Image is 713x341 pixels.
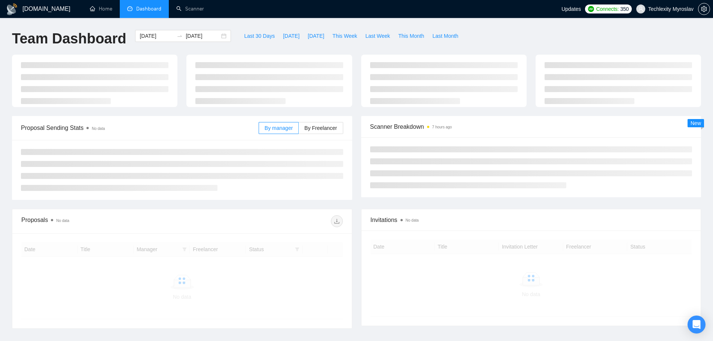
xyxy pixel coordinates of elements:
span: to [177,33,183,39]
span: This Month [398,32,424,40]
div: Open Intercom Messenger [688,316,706,334]
span: By Freelancer [304,125,337,131]
button: Last Week [361,30,394,42]
span: [DATE] [308,32,324,40]
span: [DATE] [283,32,299,40]
span: user [638,6,643,12]
span: Invitations [371,215,692,225]
span: This Week [332,32,357,40]
button: [DATE] [304,30,328,42]
button: Last Month [428,30,462,42]
input: Start date [140,32,174,40]
input: End date [186,32,220,40]
span: By manager [265,125,293,131]
span: Scanner Breakdown [370,122,692,131]
button: [DATE] [279,30,304,42]
h1: Team Dashboard [12,30,126,48]
span: dashboard [127,6,132,11]
span: setting [698,6,710,12]
button: setting [698,3,710,15]
button: This Month [394,30,428,42]
span: swap-right [177,33,183,39]
span: 350 [620,5,628,13]
button: This Week [328,30,361,42]
span: Updates [561,6,581,12]
time: 7 hours ago [432,125,452,129]
a: setting [698,6,710,12]
span: Proposal Sending Stats [21,123,259,133]
a: homeHome [90,6,112,12]
button: Last 30 Days [240,30,279,42]
span: Last 30 Days [244,32,275,40]
span: No data [56,219,69,223]
span: No data [406,218,419,222]
span: Last Week [365,32,390,40]
span: Dashboard [136,6,161,12]
a: searchScanner [176,6,204,12]
span: Connects: [596,5,619,13]
span: No data [92,127,105,131]
img: upwork-logo.png [588,6,594,12]
img: logo [6,3,18,15]
span: New [691,120,701,126]
span: Last Month [432,32,458,40]
div: Proposals [21,215,182,227]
